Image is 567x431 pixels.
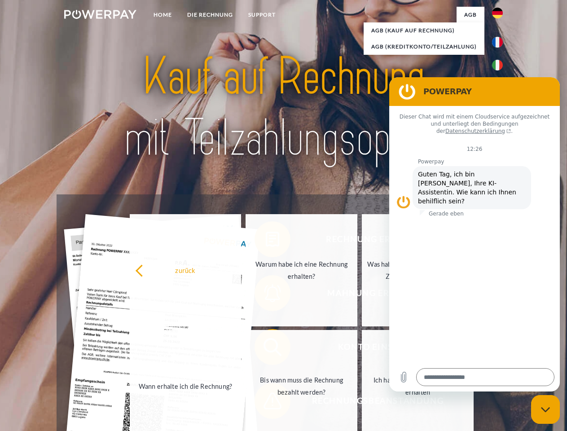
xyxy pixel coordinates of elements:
[251,258,352,282] div: Warum habe ich eine Rechnung erhalten?
[180,7,241,23] a: DIE RECHNUNG
[492,37,503,48] img: fr
[146,7,180,23] a: Home
[367,374,468,398] div: Ich habe nur eine Teillieferung erhalten
[492,8,503,18] img: de
[492,60,503,70] img: it
[241,7,283,23] a: SUPPORT
[251,374,352,398] div: Bis wann muss die Rechnung bezahlt werden?
[389,77,560,391] iframe: Messaging-Fenster
[364,22,484,39] a: AGB (Kauf auf Rechnung)
[367,258,468,282] div: Was habe ich noch offen, ist meine Zahlung eingegangen?
[362,214,474,326] a: Was habe ich noch offen, ist meine Zahlung eingegangen?
[457,7,484,23] a: agb
[135,264,236,276] div: zurück
[135,380,236,392] div: Wann erhalte ich die Rechnung?
[64,10,136,19] img: logo-powerpay-white.svg
[86,43,481,172] img: title-powerpay_de.svg
[531,395,560,424] iframe: Schaltfläche zum Öffnen des Messaging-Fensters; Konversation läuft
[364,39,484,55] a: AGB (Kreditkonto/Teilzahlung)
